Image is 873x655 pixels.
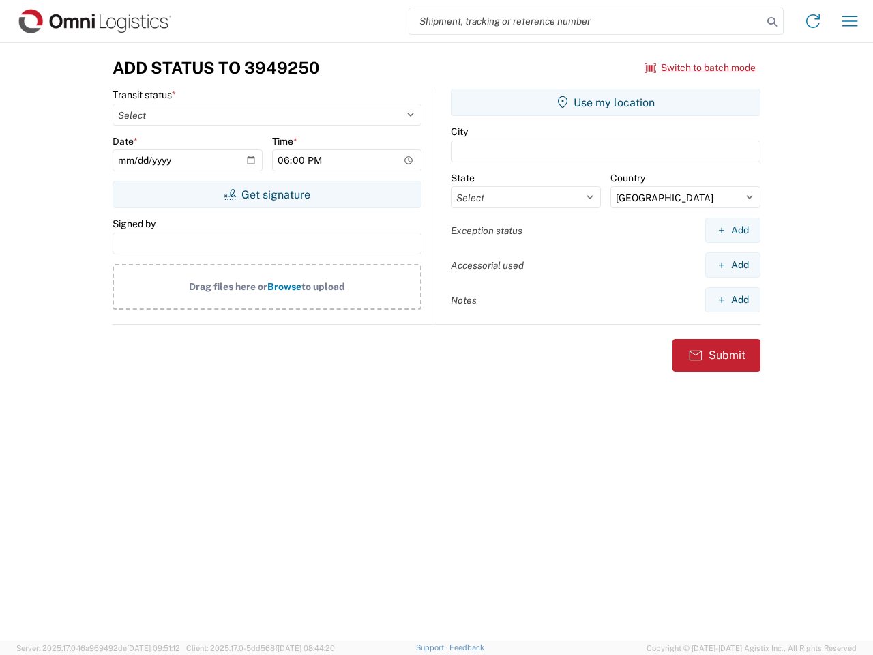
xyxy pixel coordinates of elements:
span: Drag files here or [189,281,267,292]
span: Copyright © [DATE]-[DATE] Agistix Inc., All Rights Reserved [647,642,857,654]
span: Server: 2025.17.0-16a969492de [16,644,180,652]
label: Notes [451,294,477,306]
label: Date [113,135,138,147]
label: Country [610,172,645,184]
button: Switch to batch mode [645,57,756,79]
button: Use my location [451,89,760,116]
span: Client: 2025.17.0-5dd568f [186,644,335,652]
button: Add [705,218,760,243]
label: Transit status [113,89,176,101]
span: Browse [267,281,301,292]
button: Add [705,252,760,278]
label: Exception status [451,224,522,237]
button: Get signature [113,181,421,208]
span: [DATE] 09:51:12 [127,644,180,652]
button: Add [705,287,760,312]
label: City [451,126,468,138]
label: State [451,172,475,184]
span: to upload [301,281,345,292]
a: Feedback [449,643,484,652]
label: Accessorial used [451,259,524,272]
h3: Add Status to 3949250 [113,58,319,78]
button: Submit [672,339,760,372]
a: Support [416,643,450,652]
input: Shipment, tracking or reference number [409,8,763,34]
span: [DATE] 08:44:20 [278,644,335,652]
label: Time [272,135,297,147]
label: Signed by [113,218,156,230]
